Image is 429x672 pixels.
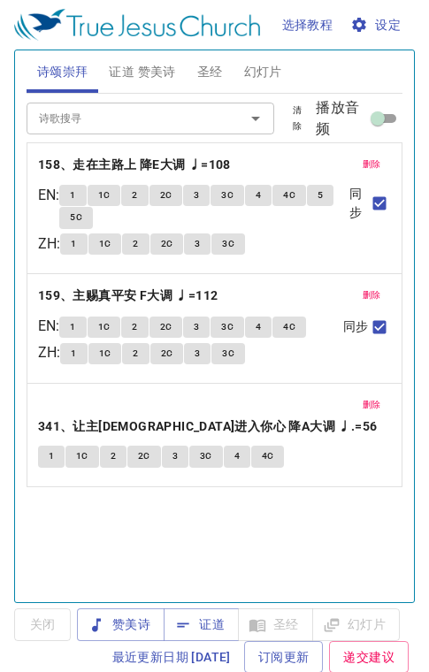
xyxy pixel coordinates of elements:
button: 4C [272,317,306,338]
span: 同步 [349,185,368,222]
span: 4C [283,187,295,203]
button: 1C [88,185,121,206]
span: 删除 [363,157,381,172]
b: 159、主赐真平安 F大调 ♩=112 [38,285,218,307]
button: 3C [211,233,245,255]
button: 341、让主[DEMOGRAPHIC_DATA]进入你心 降A大调 ♩.=56 [38,416,380,438]
button: 4 [245,185,272,206]
span: 1C [98,187,111,203]
span: 证道 [178,614,225,636]
button: 4 [245,317,272,338]
button: 选择教程 [275,9,341,42]
span: 3C [200,448,212,464]
button: 3 [183,185,210,206]
button: 删除 [352,394,392,416]
span: 5 [318,187,323,203]
span: 3 [194,187,199,203]
p: EN : [38,316,59,337]
span: 订阅更新 [258,646,310,668]
button: 4C [251,446,285,467]
button: 2C [149,185,183,206]
b: 158、走在主路上 降E大调 ♩=108 [38,154,231,176]
span: 圣经 [197,61,223,83]
button: 2C [150,343,184,364]
button: 3C [189,446,223,467]
span: 4C [262,448,274,464]
span: 2 [132,319,137,335]
span: 5C [70,210,82,225]
button: 4 [224,446,250,467]
span: 诗颂崇拜 [37,61,88,83]
span: 2C [161,346,173,362]
span: 删除 [363,287,381,303]
button: 证道 [164,608,239,641]
span: 3 [195,236,200,252]
span: 1 [70,187,75,203]
button: 158、走在主路上 降E大调 ♩=108 [38,154,234,176]
span: 3C [222,346,234,362]
span: 4C [283,319,295,335]
span: 设定 [354,14,401,36]
button: 2C [150,233,184,255]
button: 1 [59,185,86,206]
button: 4C [272,185,306,206]
button: 3C [211,343,245,364]
button: 3C [211,185,244,206]
button: 赞美诗 [77,608,165,641]
button: 5 [307,185,333,206]
span: 证道 赞美诗 [109,61,175,83]
p: EN : [38,185,59,206]
button: 1 [38,446,65,467]
span: 3C [221,319,234,335]
span: 同步 [343,317,368,336]
span: 删除 [363,397,381,413]
button: 删除 [352,154,392,175]
img: True Jesus Church [14,9,260,41]
span: 4 [256,319,261,335]
span: 1C [98,319,111,335]
button: 清除 [278,100,316,137]
span: 1 [71,236,76,252]
span: 2C [138,448,150,464]
button: 5C [59,207,93,228]
span: 2 [111,448,116,464]
span: 1 [70,319,75,335]
button: 2 [121,317,148,338]
button: 3C [211,317,244,338]
button: 1 [60,233,87,255]
b: 341、让主[DEMOGRAPHIC_DATA]进入你心 降A大调 ♩.=56 [38,416,378,438]
span: 2 [132,187,137,203]
button: 3 [184,343,211,364]
span: 1 [49,448,54,464]
span: 3 [194,319,199,335]
button: 2 [122,343,149,364]
button: 1 [59,317,86,338]
p: ZH : [38,233,60,255]
button: 2 [121,185,148,206]
span: 幻灯片 [244,61,282,83]
button: 3 [184,233,211,255]
p: ZH : [38,342,60,363]
span: 清除 [288,103,305,134]
span: 最近更新日期 [DATE] [112,646,231,668]
span: 2C [160,187,172,203]
span: 3C [222,236,234,252]
button: 1C [88,233,122,255]
button: 2C [127,446,161,467]
span: 赞美诗 [91,614,150,636]
button: 1C [65,446,99,467]
button: 3 [162,446,188,467]
span: 1C [99,236,111,252]
span: 3 [172,448,178,464]
span: 2C [160,319,172,335]
span: 1 [71,346,76,362]
button: 2 [122,233,149,255]
span: 2 [133,346,138,362]
button: 1C [88,317,121,338]
button: 1 [60,343,87,364]
button: 2 [100,446,126,467]
button: 1C [88,343,122,364]
span: 选择教程 [282,14,333,36]
button: 159、主赐真平安 F大调 ♩=112 [38,285,221,307]
span: 递交建议 [343,646,395,668]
